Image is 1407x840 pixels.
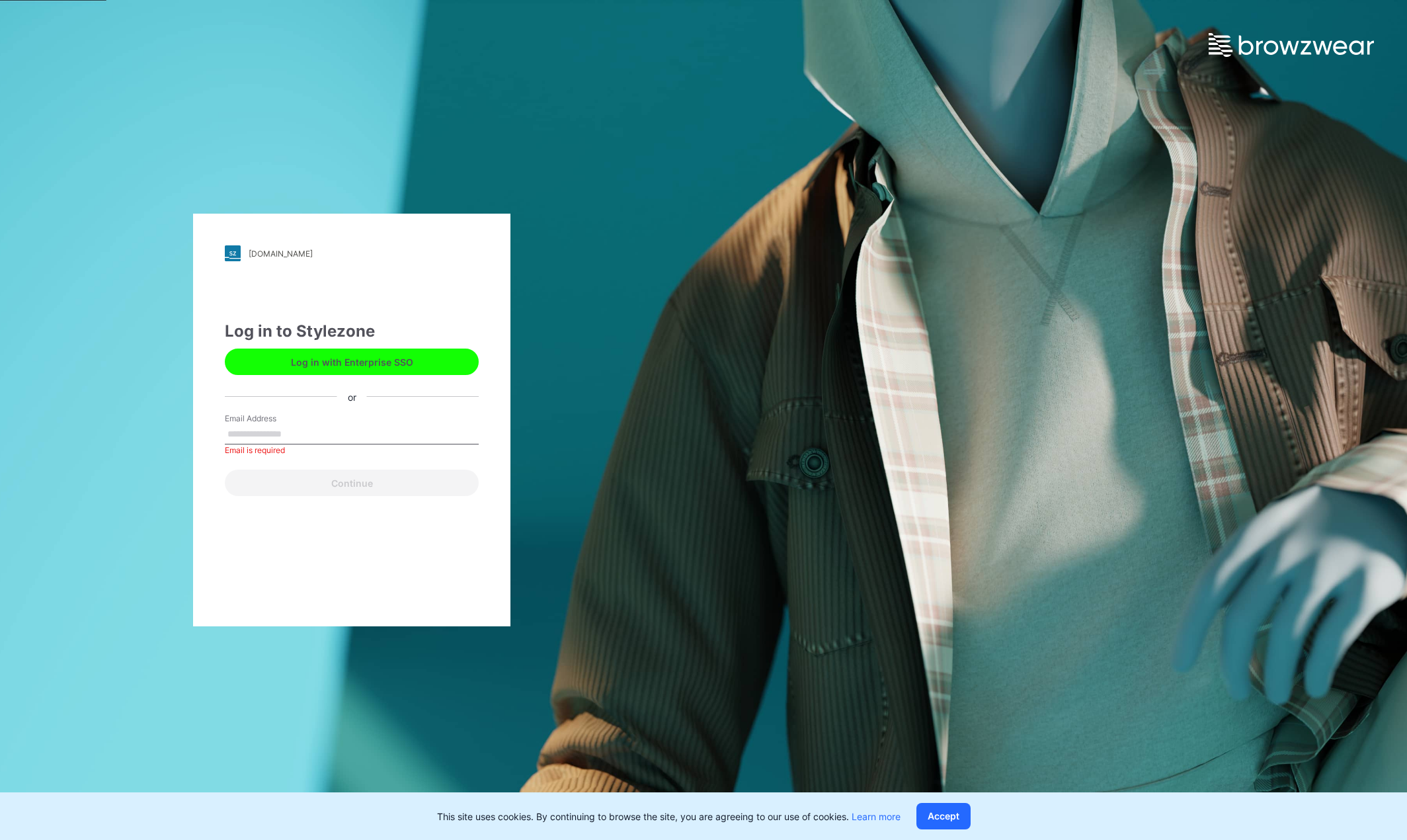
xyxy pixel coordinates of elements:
[1209,33,1374,57] img: browzwear-logo.e42bd6dac1945053ebaf764b6aa21510.svg
[249,249,313,259] div: [DOMAIN_NAME]
[337,390,367,403] div: or
[225,245,479,261] a: [DOMAIN_NAME]
[916,803,971,829] button: Accept
[852,811,901,822] a: Learn more
[225,349,479,375] button: Log in with Enterprise SSO
[225,319,479,343] div: Log in to Stylezone
[225,413,317,425] label: Email Address
[225,444,479,456] div: Email is required
[225,245,241,261] img: stylezone-logo.562084cfcfab977791bfbf7441f1a819.svg
[437,810,901,823] p: This site uses cookies. By continuing to browse the site, you are agreeing to our use of cookies.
